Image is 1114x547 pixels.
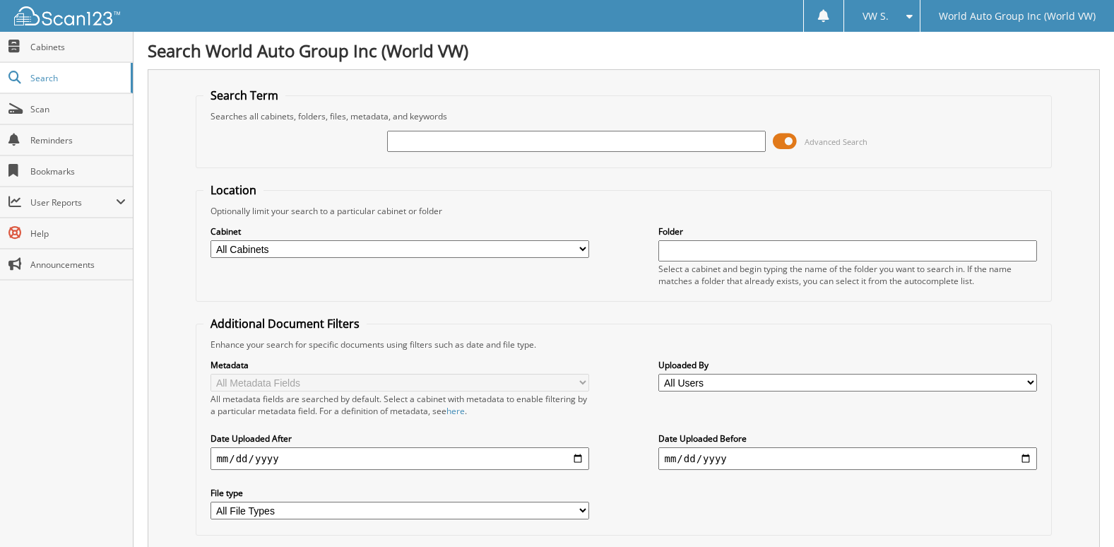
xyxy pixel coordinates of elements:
label: Date Uploaded Before [658,433,1036,445]
input: start [211,447,588,470]
span: Help [30,228,126,240]
span: Announcements [30,259,126,271]
span: World Auto Group Inc (World VW) [939,12,1096,20]
span: Reminders [30,134,126,146]
label: Metadata [211,359,588,371]
div: Enhance your search for specific documents using filters such as date and file type. [203,339,1043,351]
span: Cabinets [30,41,126,53]
legend: Additional Document Filters [203,316,367,331]
span: Advanced Search [805,136,867,147]
h1: Search World Auto Group Inc (World VW) [148,39,1100,62]
div: Optionally limit your search to a particular cabinet or folder [203,205,1043,217]
span: Search [30,72,124,84]
legend: Search Term [203,88,285,103]
span: VW S. [863,12,889,20]
label: Cabinet [211,225,588,237]
a: here [446,405,465,417]
span: User Reports [30,196,116,208]
label: Date Uploaded After [211,433,588,445]
legend: Location [203,182,263,198]
div: Select a cabinet and begin typing the name of the folder you want to search in. If the name match... [658,263,1036,287]
input: end [658,447,1036,470]
div: All metadata fields are searched by default. Select a cabinet with metadata to enable filtering b... [211,393,588,417]
label: File type [211,487,588,499]
label: Uploaded By [658,359,1036,371]
span: Bookmarks [30,165,126,177]
label: Folder [658,225,1036,237]
div: Searches all cabinets, folders, files, metadata, and keywords [203,110,1043,122]
span: Scan [30,103,126,115]
img: scan123-logo-white.svg [14,6,120,25]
